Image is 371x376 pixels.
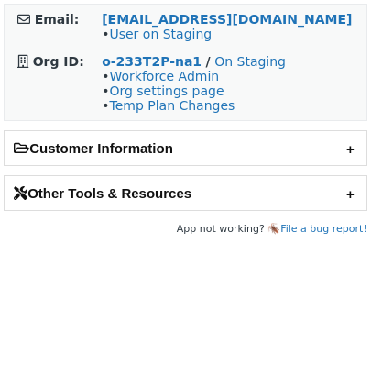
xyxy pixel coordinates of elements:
span: • [102,27,212,41]
a: On Staging [214,54,286,69]
a: User on Staging [109,27,212,41]
strong: Org ID: [33,54,84,69]
a: o-233T2P-na1 [102,54,202,69]
h2: Customer Information [5,131,366,165]
strong: Email: [35,12,80,27]
a: Org settings page [109,83,224,98]
a: File a bug report! [280,223,367,235]
a: Temp Plan Changes [109,98,235,113]
h2: Other Tools & Resources [5,176,366,210]
span: • • • [102,69,235,113]
footer: App not working? 🪳 [4,220,367,238]
a: [EMAIL_ADDRESS][DOMAIN_NAME] [102,12,352,27]
a: Workforce Admin [109,69,219,83]
strong: / [206,54,211,69]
